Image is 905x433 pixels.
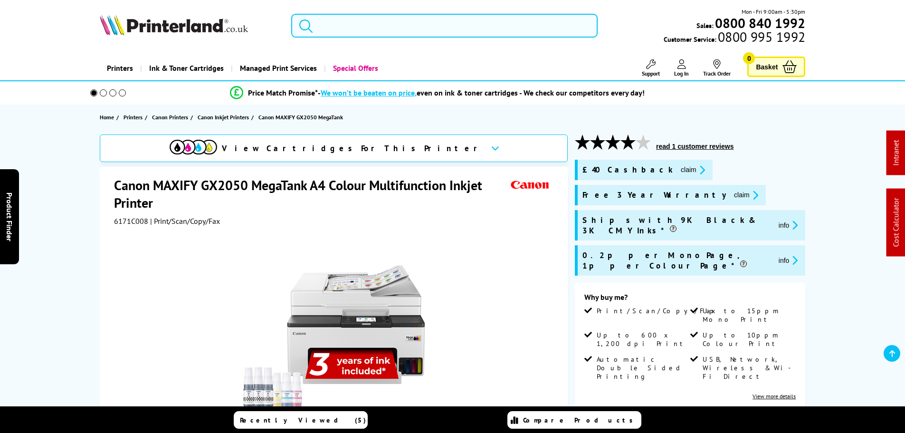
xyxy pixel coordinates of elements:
[703,331,794,348] span: Up to 10ppm Colour Print
[642,59,660,77] a: Support
[891,198,901,247] a: Cost Calculator
[776,255,801,266] button: promo-description
[776,220,801,231] button: promo-description
[753,393,796,400] a: View more details
[152,112,191,122] a: Canon Printers
[198,112,249,122] span: Canon Inkjet Printers
[653,142,736,151] button: read 1 customer reviews
[248,88,318,97] span: Price Match Promise*
[508,176,552,194] img: Canon
[696,21,714,30] span: Sales:
[674,70,689,77] span: Log In
[742,7,805,16] span: Mon - Fri 9:00am - 5:30pm
[324,56,385,80] a: Special Offers
[582,190,726,201] span: Free 3 Year Warranty
[222,143,483,154] span: View Cartridges For This Printer
[100,112,114,122] span: Home
[747,57,805,77] a: Basket 0
[507,411,641,429] a: Compare Products
[716,32,805,41] span: 0800 995 1992
[703,307,794,324] span: Up to 15ppm Mono Print
[234,411,368,429] a: Recently Viewed (5)
[642,70,660,77] span: Support
[678,164,708,175] button: promo-description
[198,112,251,122] a: Canon Inkjet Printers
[231,56,324,80] a: Managed Print Services
[149,56,224,80] span: Ink & Toner Cartridges
[731,190,761,201] button: promo-description
[114,176,508,212] h1: Canon MAXIFY GX2050 MegaTank A4 Colour Multifunction Inkjet Printer
[582,250,771,271] span: 0.2p per Mono Page, 1p per Colour Page*
[150,216,220,226] span: | Print/Scan/Copy/Fax
[703,355,794,381] span: USB, Network, Wireless & Wi-Fi Direct
[714,19,805,28] a: 0800 840 1992
[140,56,231,80] a: Ink & Toner Cartridges
[597,331,688,348] span: Up to 600 x 1,200 dpi Print
[321,88,417,97] span: We won’t be beaten on price,
[170,140,217,154] img: cmyk-icon.svg
[77,85,798,101] li: modal_Promise
[597,355,688,381] span: Automatic Double Sided Printing
[891,140,901,166] a: Intranet
[318,88,645,97] div: - even on ink & toner cartridges - We check our competitors every day!
[114,216,148,226] span: 6171C008
[674,59,689,77] a: Log In
[523,416,638,424] span: Compare Products
[756,60,778,73] span: Basket
[5,192,14,241] span: Product Finder
[240,416,366,424] span: Recently Viewed (5)
[584,292,796,307] div: Why buy me?
[597,307,719,315] span: Print/Scan/Copy/Fax
[582,164,673,175] span: £40 Cashback
[242,245,428,431] img: Canon MAXIFY GX2050 MegaTank
[100,112,116,122] a: Home
[100,14,280,37] a: Printerland Logo
[100,14,248,35] img: Printerland Logo
[582,215,771,236] span: Ships with 9K Black & 3K CMY Inks*
[124,112,143,122] span: Printers
[152,112,188,122] span: Canon Printers
[258,114,343,121] span: Canon MAXIFY GX2050 MegaTank
[664,32,805,44] span: Customer Service:
[743,52,755,64] span: 0
[703,59,731,77] a: Track Order
[715,14,805,32] b: 0800 840 1992
[124,112,145,122] a: Printers
[100,56,140,80] a: Printers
